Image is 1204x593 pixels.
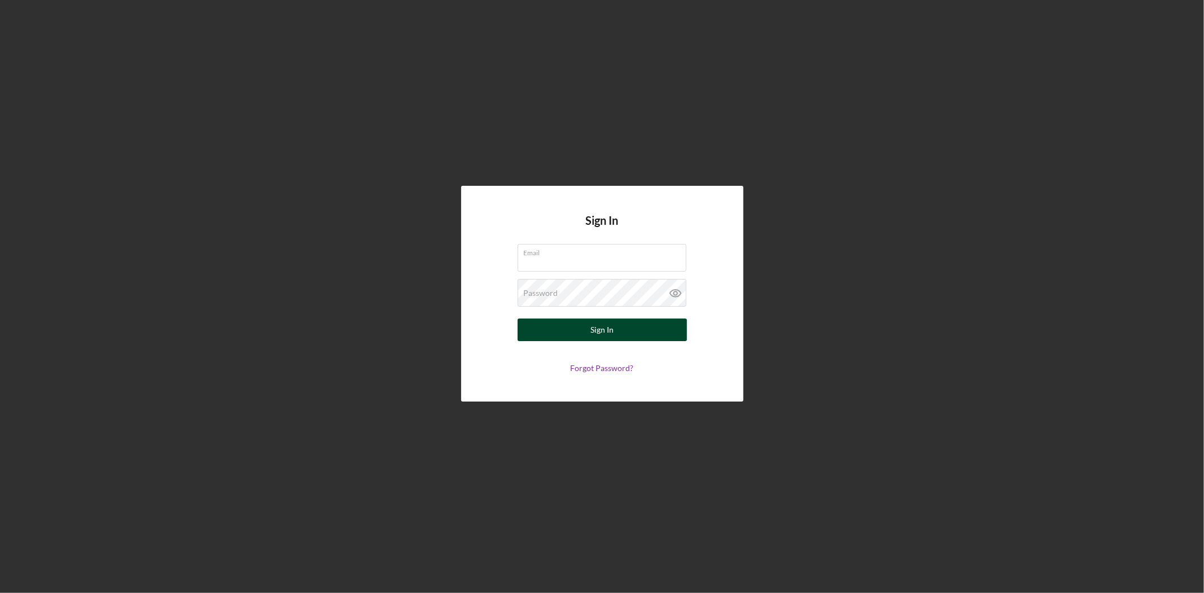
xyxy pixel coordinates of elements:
label: Password [524,289,558,298]
a: Forgot Password? [571,363,634,373]
label: Email [524,245,686,257]
div: Sign In [590,319,614,341]
h4: Sign In [586,214,619,244]
button: Sign In [518,319,687,341]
